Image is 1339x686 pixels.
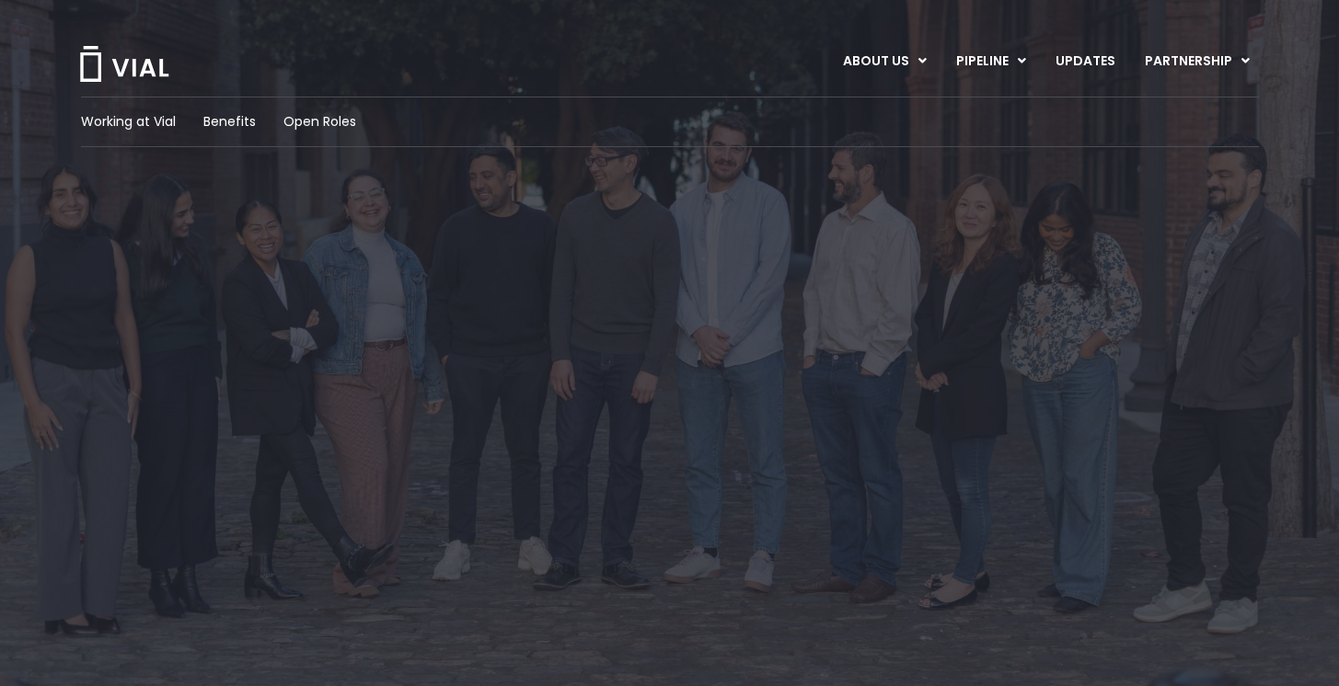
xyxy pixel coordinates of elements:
[941,46,1040,77] a: PIPELINEMenu Toggle
[1041,46,1129,77] a: UPDATES
[78,46,170,82] img: Vial Logo
[283,112,356,131] a: Open Roles
[1130,46,1264,77] a: PARTNERSHIPMenu Toggle
[203,112,256,131] a: Benefits
[81,112,176,131] a: Working at Vial
[828,46,941,77] a: ABOUT USMenu Toggle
